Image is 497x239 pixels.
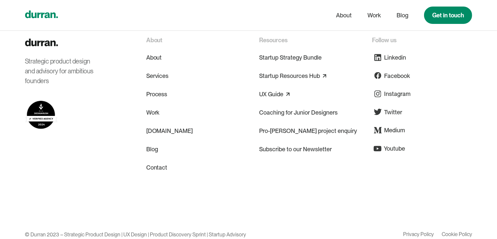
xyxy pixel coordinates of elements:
a: Subscribe to our Newsletter [259,141,332,157]
div: Youtube [384,144,405,153]
a: Instagram [372,86,411,102]
div: Medium [384,126,405,135]
a: Linkedin [372,50,406,65]
a: Work [367,9,381,22]
div: Instagram [384,89,411,98]
a: Contact [146,160,168,175]
a: Process [146,86,168,102]
a: [DOMAIN_NAME] [146,123,193,139]
a: Startup Strategy Bundle [259,50,322,65]
a: Cookie Policy [442,230,472,238]
a: Get in touch [424,7,472,24]
img: Durran on DesignRush [25,99,58,131]
div: Resources [259,36,288,45]
div: About [146,36,163,45]
a: Blog [397,9,408,22]
a: Coaching for Junior Designers [259,105,338,120]
div: Twitter [384,108,402,117]
a: home [25,9,58,22]
a: UX Guide [259,89,283,100]
a: About [146,50,162,65]
a: Blog [146,141,158,157]
div: Strategic product design and advisory for ambitious founders [25,56,100,86]
a: Privacy Policy [403,230,434,238]
a: Youtube [372,140,405,156]
a: About [336,9,352,22]
a: Medium [372,122,405,138]
a: Services [146,68,169,84]
a: Facebook [372,68,410,83]
a: Twitter [372,104,402,120]
a: Work [146,105,160,120]
div: Follow us [372,36,397,45]
div: Linkedin [384,53,406,62]
div: Facebook [384,71,410,80]
a: Startup Resources Hub [259,71,320,81]
a: Pro-[PERSON_NAME] project enquiry [259,123,357,139]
